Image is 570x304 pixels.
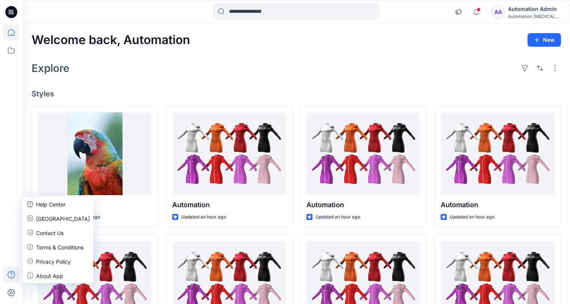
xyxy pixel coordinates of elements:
[450,213,494,221] p: Updated an hour ago
[38,200,152,210] p: K122_Shirt_001
[36,200,65,208] p: Help Center
[441,200,555,210] p: Automation
[306,112,420,195] a: Automation
[36,229,64,237] p: Contact Us
[32,62,70,74] h2: Explore
[181,213,226,221] p: Updated an hour ago
[38,112,152,195] a: K122_Shirt_001
[508,14,561,19] div: Automation [MEDICAL_DATA]...
[36,258,71,266] p: Privacy Policy
[508,5,561,14] div: Automation Admin
[36,215,90,223] p: [GEOGRAPHIC_DATA]
[36,272,63,280] p: About App
[491,5,505,19] div: AA
[172,200,286,210] p: Automation
[172,112,286,195] a: Automation
[315,213,360,221] p: Updated an hour ago
[306,200,420,210] p: Automation
[32,89,561,98] h4: Styles
[441,112,555,195] a: Automation
[36,243,83,251] p: Terms & Conditions
[32,33,190,47] h2: Welcome back, Automation
[528,33,561,47] button: New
